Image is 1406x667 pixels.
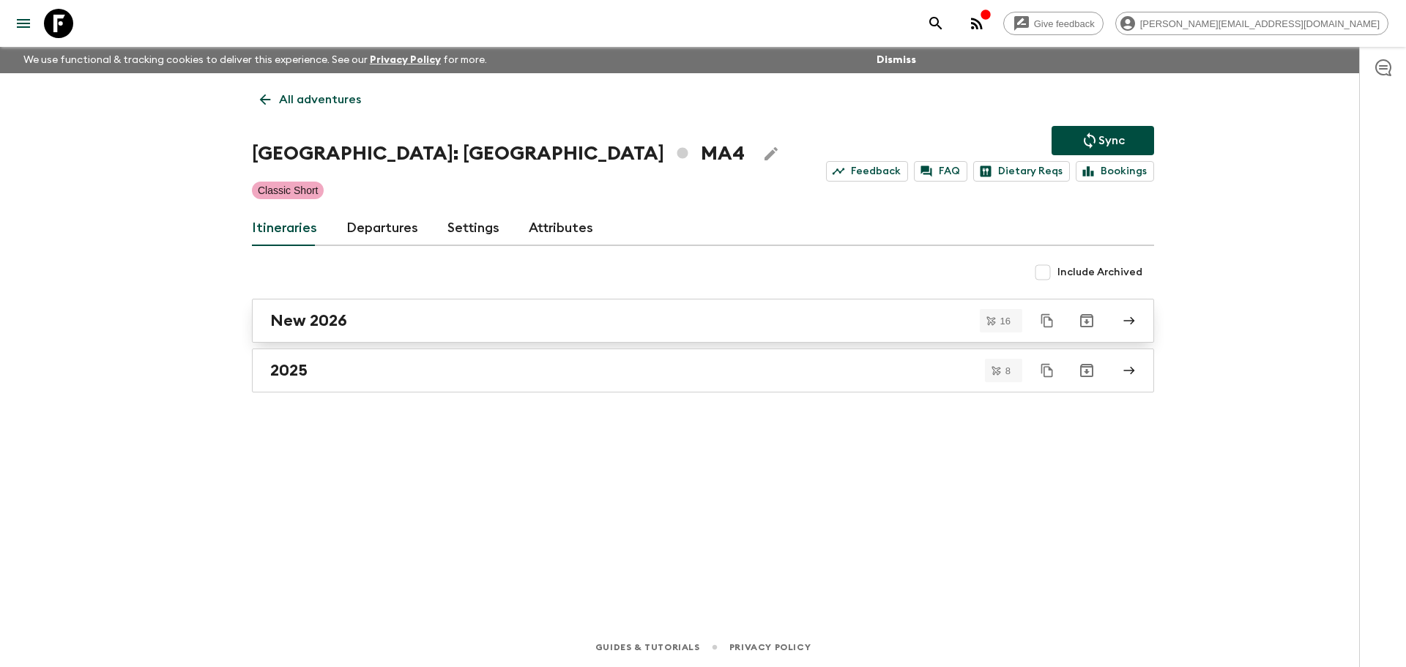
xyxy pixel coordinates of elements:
[529,211,593,246] a: Attributes
[973,161,1070,182] a: Dietary Reqs
[1026,18,1103,29] span: Give feedback
[270,361,308,380] h2: 2025
[279,91,361,108] p: All adventures
[729,639,811,655] a: Privacy Policy
[270,311,347,330] h2: New 2026
[252,299,1154,343] a: New 2026
[1072,306,1101,335] button: Archive
[756,139,786,168] button: Edit Adventure Title
[1034,308,1060,334] button: Duplicate
[9,9,38,38] button: menu
[1132,18,1388,29] span: [PERSON_NAME][EMAIL_ADDRESS][DOMAIN_NAME]
[252,211,317,246] a: Itineraries
[1034,357,1060,384] button: Duplicate
[18,47,493,73] p: We use functional & tracking cookies to deliver this experience. See our for more.
[992,316,1019,326] span: 16
[258,183,318,198] p: Classic Short
[1072,356,1101,385] button: Archive
[370,55,441,65] a: Privacy Policy
[921,9,951,38] button: search adventures
[826,161,908,182] a: Feedback
[447,211,499,246] a: Settings
[252,85,369,114] a: All adventures
[1076,161,1154,182] a: Bookings
[914,161,967,182] a: FAQ
[1098,132,1125,149] p: Sync
[252,139,745,168] h1: [GEOGRAPHIC_DATA]: [GEOGRAPHIC_DATA] MA4
[1003,12,1104,35] a: Give feedback
[997,366,1019,376] span: 8
[1057,265,1142,280] span: Include Archived
[873,50,920,70] button: Dismiss
[346,211,418,246] a: Departures
[252,349,1154,392] a: 2025
[1115,12,1388,35] div: [PERSON_NAME][EMAIL_ADDRESS][DOMAIN_NAME]
[1052,126,1154,155] button: Sync adventure departures to the booking engine
[595,639,700,655] a: Guides & Tutorials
